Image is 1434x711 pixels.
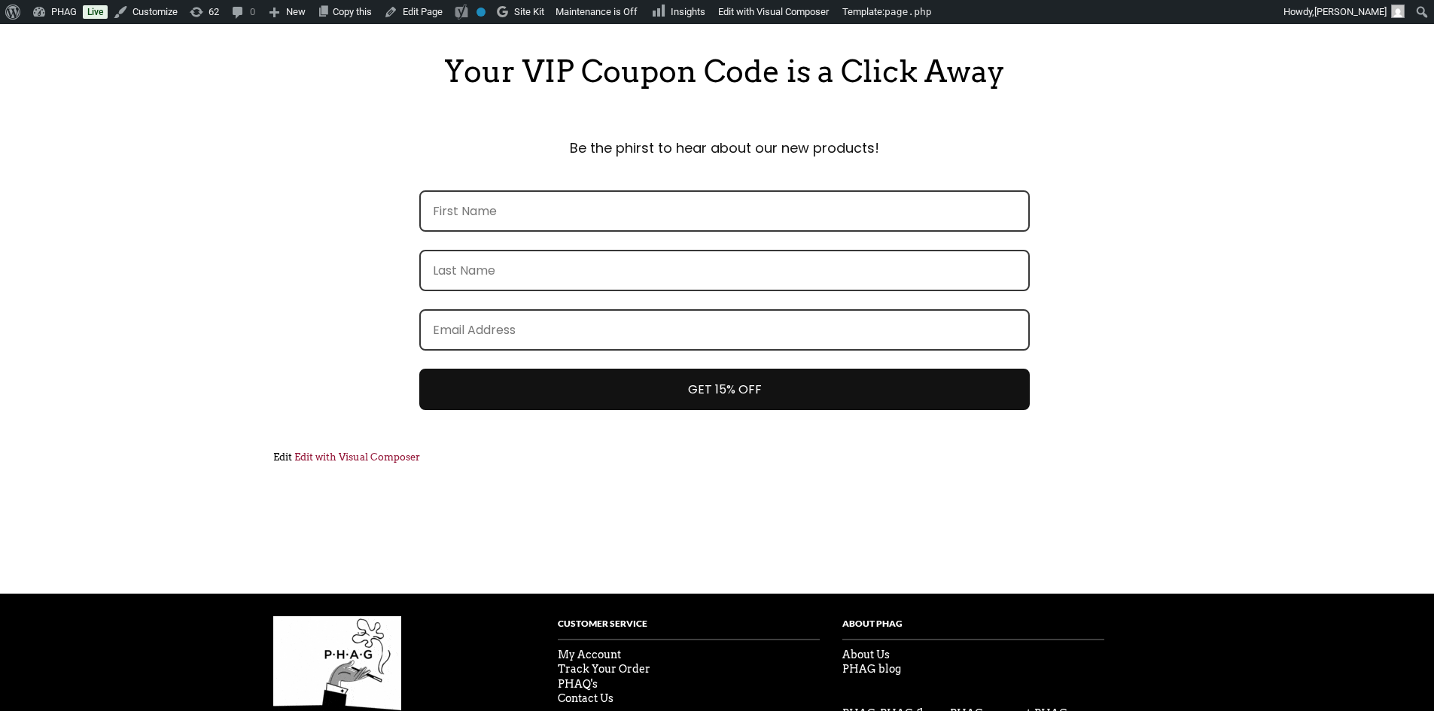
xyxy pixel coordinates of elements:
a: PHAQ's [558,678,598,690]
a: Edit with Visual Composer [294,451,420,463]
h1: Your VIP Coupon Code is a Click Away [273,53,1177,90]
span: page.php [884,6,932,17]
a: PHAG blog [842,663,901,675]
span: [PERSON_NAME] [1314,6,1387,17]
span: Insights [671,6,705,17]
a: Track Your Order [558,663,650,675]
input: FirstName field [419,190,1030,232]
a: Edit [273,451,292,463]
a: Contact Us [558,692,613,704]
input: LastName field [419,250,1030,291]
h4: About PHag [842,616,1104,640]
a: My Account [558,649,621,661]
input: Email field [419,309,1030,351]
a: About Us [842,649,890,661]
div: No index [476,8,486,17]
button: GET 15% OFF [419,369,1030,410]
span: Site Kit [514,6,544,17]
h4: Customer Service [558,616,820,640]
a: Live [83,5,108,19]
p: Be the phirst to hear about our new products! [419,140,1030,172]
